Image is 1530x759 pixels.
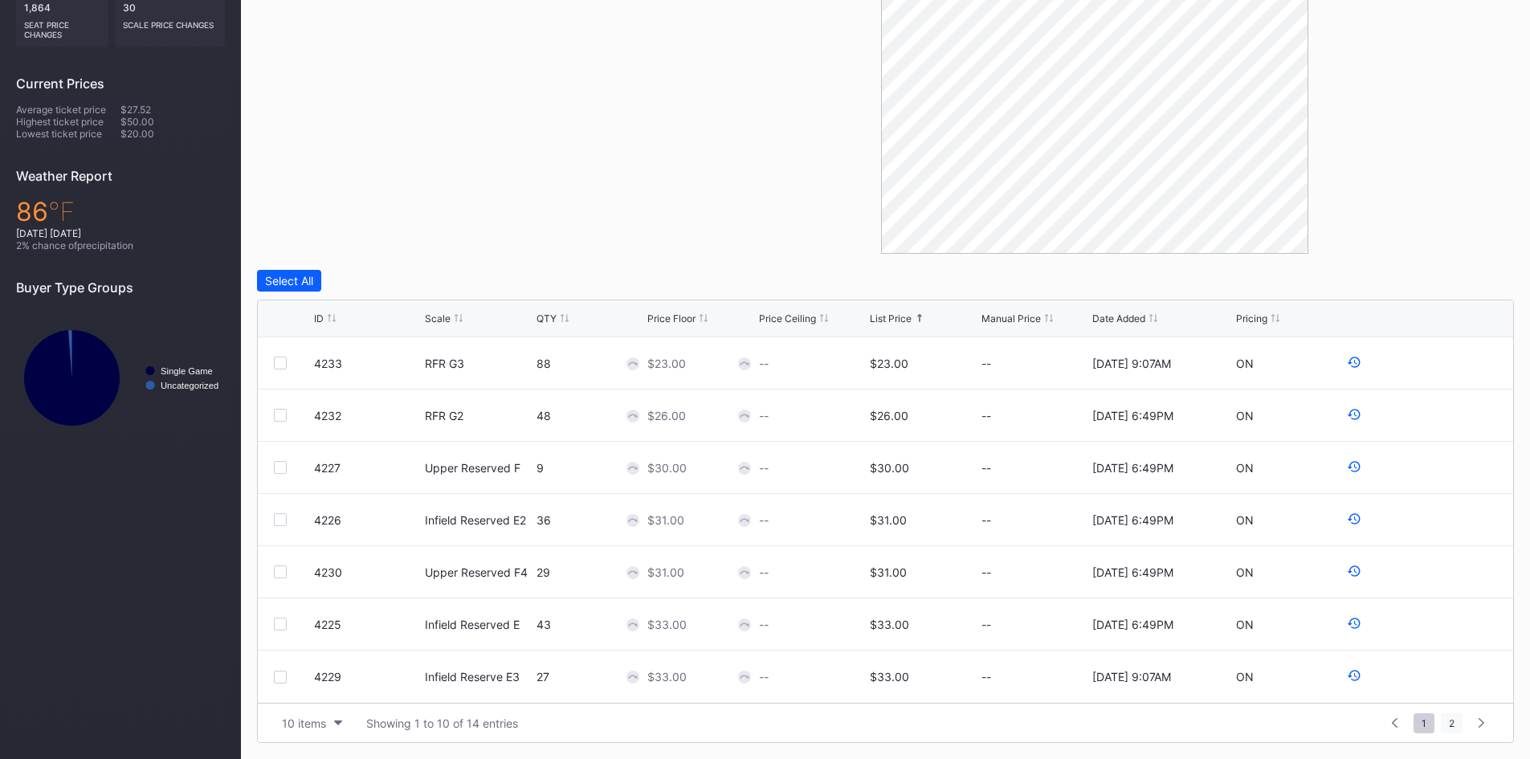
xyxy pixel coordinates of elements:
[314,312,324,324] div: ID
[981,409,1088,422] div: --
[1236,461,1254,475] div: ON
[870,670,909,684] div: $33.00
[981,461,1088,475] div: --
[759,565,769,579] div: --
[1236,670,1254,684] div: ON
[24,14,100,39] div: seat price changes
[16,227,225,239] div: [DATE] [DATE]
[314,670,421,684] div: 4229
[537,618,643,631] div: 43
[759,670,769,684] div: --
[425,357,464,370] div: RFR G3
[647,461,687,475] div: $30.00
[1092,565,1173,579] div: [DATE] 6:49PM
[537,670,643,684] div: 27
[981,357,1088,370] div: --
[314,618,421,631] div: 4225
[981,670,1088,684] div: --
[314,513,421,527] div: 4226
[647,312,696,324] div: Price Floor
[314,565,421,579] div: 4230
[870,565,907,579] div: $31.00
[1092,461,1173,475] div: [DATE] 6:49PM
[1236,409,1254,422] div: ON
[870,312,912,324] div: List Price
[1236,357,1254,370] div: ON
[647,565,684,579] div: $31.00
[16,168,225,184] div: Weather Report
[161,381,218,390] text: Uncategorized
[1092,312,1145,324] div: Date Added
[759,409,769,422] div: --
[1441,713,1463,733] span: 2
[1236,312,1267,324] div: Pricing
[16,104,120,116] div: Average ticket price
[870,357,908,370] div: $23.00
[647,357,686,370] div: $23.00
[759,461,769,475] div: --
[425,409,463,422] div: RFR G2
[425,513,526,527] div: Infield Reserved E2
[425,618,520,631] div: Infield Reserved E
[120,128,225,140] div: $20.00
[1236,618,1254,631] div: ON
[759,357,769,370] div: --
[537,312,557,324] div: QTY
[425,461,520,475] div: Upper Reserved F
[981,565,1088,579] div: --
[425,670,520,684] div: Infield Reserve E3
[1092,670,1171,684] div: [DATE] 9:07AM
[647,670,687,684] div: $33.00
[870,409,908,422] div: $26.00
[120,104,225,116] div: $27.52
[265,274,313,288] div: Select All
[870,461,909,475] div: $30.00
[870,513,907,527] div: $31.00
[282,716,326,730] div: 10 items
[120,116,225,128] div: $50.00
[759,618,769,631] div: --
[425,565,528,579] div: Upper Reserved F4
[16,75,225,92] div: Current Prices
[1236,513,1254,527] div: ON
[1236,565,1254,579] div: ON
[161,366,213,376] text: Single Game
[123,14,217,30] div: scale price changes
[314,357,421,370] div: 4233
[537,409,643,422] div: 48
[16,308,225,448] svg: Chart title
[257,270,321,292] button: Select All
[759,312,816,324] div: Price Ceiling
[537,513,643,527] div: 36
[537,461,643,475] div: 9
[1414,713,1434,733] span: 1
[981,513,1088,527] div: --
[16,196,225,227] div: 86
[1092,357,1171,370] div: [DATE] 9:07AM
[647,513,684,527] div: $31.00
[314,461,421,475] div: 4227
[16,128,120,140] div: Lowest ticket price
[1092,513,1173,527] div: [DATE] 6:49PM
[647,409,686,422] div: $26.00
[16,116,120,128] div: Highest ticket price
[16,280,225,296] div: Buyer Type Groups
[48,196,75,227] span: ℉
[870,618,909,631] div: $33.00
[16,239,225,251] div: 2 % chance of precipitation
[537,357,643,370] div: 88
[981,312,1041,324] div: Manual Price
[981,618,1088,631] div: --
[425,312,451,324] div: Scale
[314,409,421,422] div: 4232
[1092,618,1173,631] div: [DATE] 6:49PM
[366,716,518,730] div: Showing 1 to 10 of 14 entries
[537,565,643,579] div: 29
[274,712,350,734] button: 10 items
[1092,409,1173,422] div: [DATE] 6:49PM
[647,618,687,631] div: $33.00
[759,513,769,527] div: --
